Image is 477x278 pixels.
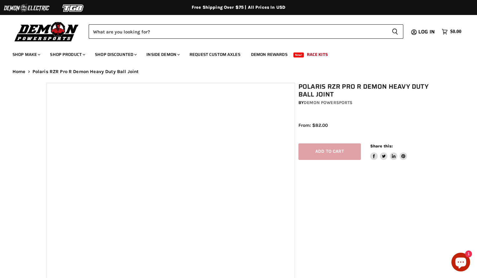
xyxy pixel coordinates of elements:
span: Polaris RZR Pro R Demon Heavy Duty Ball Joint [32,69,139,74]
span: Share this: [370,144,393,148]
span: Log in [418,28,435,36]
img: Demon Powersports [12,20,81,42]
a: Demon Powersports [304,100,352,105]
a: Race Kits [302,48,332,61]
button: Search [387,24,403,39]
a: Request Custom Axles [185,48,245,61]
a: $0.00 [439,27,465,36]
form: Product [89,24,403,39]
img: Demon Electric Logo 2 [3,2,50,14]
a: Shop Product [45,48,89,61]
div: by [298,99,434,106]
a: Inside Demon [142,48,184,61]
span: From: $82.00 [298,122,328,128]
a: Demon Rewards [246,48,292,61]
a: Shop Discounted [90,48,140,61]
a: Log in [416,29,439,35]
ul: Main menu [8,46,460,61]
span: New! [293,52,304,57]
span: $0.00 [450,29,461,35]
a: Shop Make [8,48,44,61]
h1: Polaris RZR Pro R Demon Heavy Duty Ball Joint [298,83,434,98]
input: Search [89,24,387,39]
aside: Share this: [370,143,407,160]
a: Home [12,69,26,74]
img: TGB Logo 2 [50,2,97,14]
inbox-online-store-chat: Shopify online store chat [450,253,472,273]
